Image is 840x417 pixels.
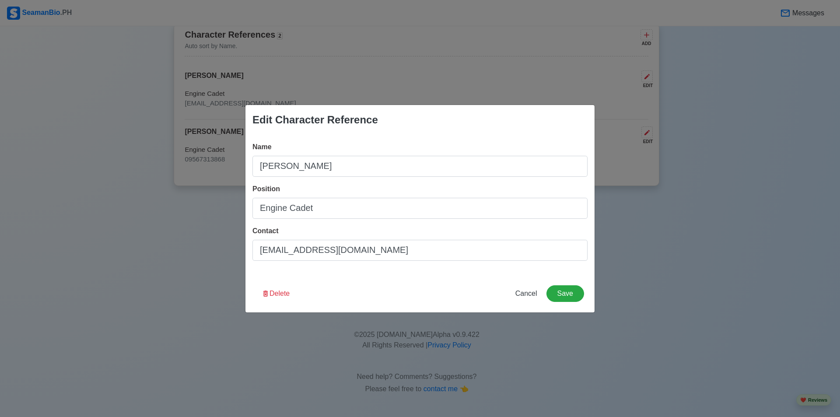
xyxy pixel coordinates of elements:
[252,198,588,219] input: Ex: Captain
[252,185,280,193] span: Position
[515,290,537,297] span: Cancel
[510,285,543,302] button: Cancel
[256,285,295,302] button: Delete
[252,143,272,151] span: Name
[252,156,588,177] input: Type name here...
[252,112,378,128] div: Edit Character Reference
[252,240,588,261] input: Email or Phone
[252,227,279,235] span: Contact
[546,285,584,302] button: Save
